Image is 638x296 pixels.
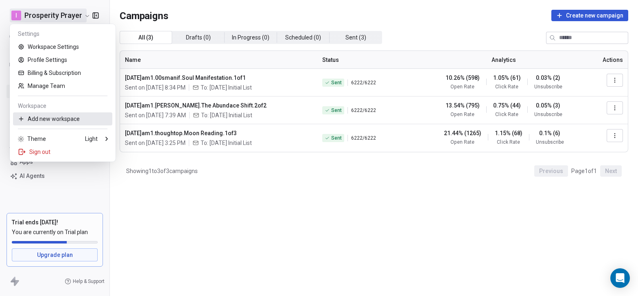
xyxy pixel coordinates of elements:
[13,145,112,158] div: Sign out
[13,53,112,66] a: Profile Settings
[18,135,46,143] div: Theme
[13,99,112,112] div: Workspace
[13,27,112,40] div: Settings
[13,112,112,125] div: Add new workspace
[13,40,112,53] a: Workspace Settings
[85,135,98,143] div: Light
[13,66,112,79] a: Billing & Subscription
[13,79,112,92] a: Manage Team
